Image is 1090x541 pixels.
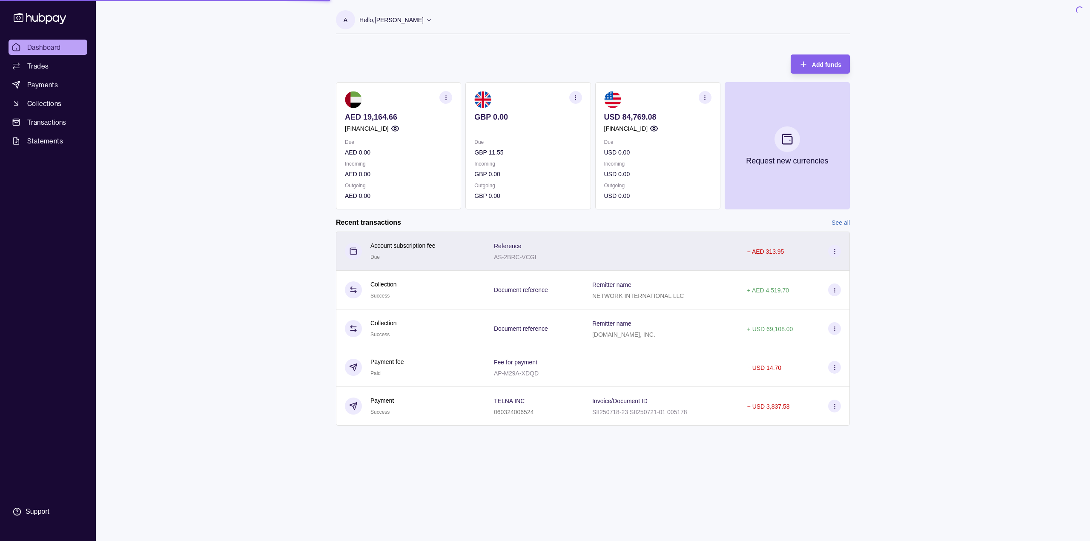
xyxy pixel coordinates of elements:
[474,112,582,122] p: GBP 0.00
[494,409,534,415] p: 060324006524
[370,254,380,260] span: Due
[494,325,548,332] p: Document reference
[592,409,687,415] p: SII250718-23 SII250721-01 005178
[27,117,66,127] span: Transactions
[26,507,49,516] div: Support
[832,218,850,227] a: See all
[9,114,87,130] a: Transactions
[592,331,655,338] p: [DOMAIN_NAME], INC.
[345,169,452,179] p: AED 0.00
[474,191,582,200] p: GBP 0.00
[345,112,452,122] p: AED 19,164.66
[604,159,711,169] p: Incoming
[27,80,58,90] span: Payments
[345,191,452,200] p: AED 0.00
[494,398,525,404] p: TELNA INC
[345,159,452,169] p: Incoming
[747,364,782,371] p: − USD 14.70
[474,181,582,190] p: Outgoing
[604,148,711,157] p: USD 0.00
[747,287,789,294] p: + AED 4,519.70
[592,281,631,288] p: Remitter name
[604,91,621,108] img: us
[592,320,631,327] p: Remitter name
[9,40,87,55] a: Dashboard
[604,124,648,133] p: [FINANCIAL_ID]
[27,61,49,71] span: Trades
[474,91,491,108] img: gb
[370,370,381,376] span: Paid
[370,332,390,338] span: Success
[474,137,582,147] p: Due
[370,396,394,405] p: Payment
[604,137,711,147] p: Due
[370,318,396,328] p: Collection
[9,503,87,521] a: Support
[494,254,536,260] p: AS-2BRC-VCGI
[27,136,63,146] span: Statements
[746,156,828,166] p: Request new currencies
[27,98,61,109] span: Collections
[604,169,711,179] p: USD 0.00
[345,148,452,157] p: AED 0.00
[474,169,582,179] p: GBP 0.00
[604,112,711,122] p: USD 84,769.08
[9,58,87,74] a: Trades
[370,280,396,289] p: Collection
[370,409,390,415] span: Success
[604,191,711,200] p: USD 0.00
[370,241,436,250] p: Account subscription fee
[9,96,87,111] a: Collections
[494,243,522,249] p: Reference
[494,370,539,377] p: AP-M29A-XDQD
[345,181,452,190] p: Outgoing
[747,403,790,410] p: − USD 3,837.58
[494,359,537,366] p: Fee for payment
[747,326,793,332] p: + USD 69,108.00
[725,82,850,209] button: Request new currencies
[592,292,684,299] p: NETWORK INTERNATIONAL LLC
[791,54,850,74] button: Add funds
[370,293,390,299] span: Success
[336,218,401,227] h2: Recent transactions
[604,181,711,190] p: Outgoing
[9,133,87,149] a: Statements
[474,159,582,169] p: Incoming
[345,137,452,147] p: Due
[9,77,87,92] a: Payments
[370,357,404,366] p: Payment fee
[747,248,784,255] p: − AED 313.95
[345,124,389,133] p: [FINANCIAL_ID]
[359,15,424,25] p: Hello, [PERSON_NAME]
[812,61,841,68] span: Add funds
[27,42,61,52] span: Dashboard
[345,91,362,108] img: ae
[344,15,347,25] p: A
[494,286,548,293] p: Document reference
[592,398,648,404] p: Invoice/Document ID
[474,148,582,157] p: GBP 11.55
